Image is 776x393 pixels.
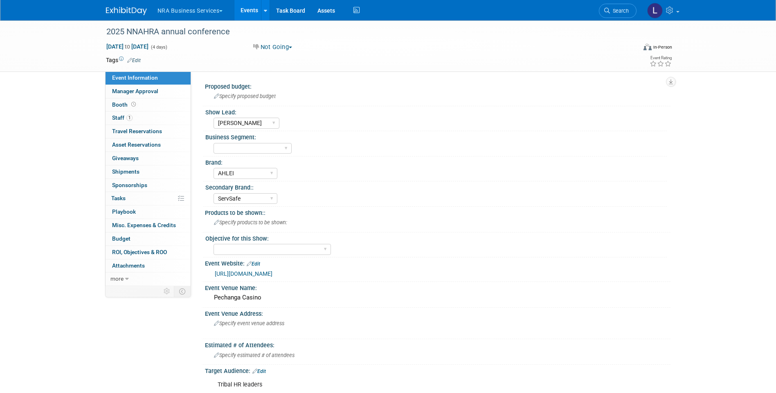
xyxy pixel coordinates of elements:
[112,182,147,188] span: Sponsorships
[214,320,284,326] span: Specify event venue address
[610,8,629,14] span: Search
[127,58,141,63] a: Edit
[112,128,162,134] span: Travel Reservations
[106,272,191,286] a: more
[112,114,133,121] span: Staff
[112,222,176,228] span: Misc. Expenses & Credits
[214,352,295,358] span: Specify estimated # of attendees
[106,43,149,50] span: [DATE] [DATE]
[106,165,191,179] a: Shipments
[106,259,191,272] a: Attachments
[106,125,191,138] a: Travel Reservations
[174,286,191,297] td: Toggle Event Tabs
[106,71,191,85] a: Event Information
[205,339,670,349] div: Estimated # of Attendees:
[106,7,147,15] img: ExhibitDay
[650,56,672,60] div: Event Rating
[110,275,124,282] span: more
[588,42,673,55] div: Event Format
[205,365,670,375] div: Target Audience:
[112,168,139,175] span: Shipments
[205,308,670,318] div: Event Venue Address:
[106,138,191,152] a: Asset Reservations
[106,85,191,98] a: Manager Approval
[106,246,191,259] a: ROI, Objectives & ROO
[126,115,133,121] span: 1
[205,282,670,292] div: Event Venue Name:
[106,98,191,112] a: Booth
[106,152,191,165] a: Giveaways
[106,112,191,125] a: Staff1
[212,377,580,393] div: Tribal HR leaders
[250,43,295,51] button: Not Going
[106,232,191,246] a: Budget
[205,106,667,116] div: Show Lead:
[653,44,672,50] div: In-Person
[214,219,287,226] span: Specify products to be shown:
[643,44,652,50] img: Format-Inperson.png
[211,291,664,304] div: Pechanga Casino
[112,262,145,269] span: Attachments
[112,155,139,161] span: Giveaways
[205,181,667,192] div: Secondary Brand::
[205,257,670,268] div: Event Website:
[205,232,667,243] div: Objective for this Show:
[106,192,191,205] a: Tasks
[252,368,266,374] a: Edit
[111,195,126,201] span: Tasks
[106,56,141,64] td: Tags
[112,101,137,108] span: Booth
[647,3,663,18] img: Liz Wannemacher
[112,235,130,242] span: Budget
[106,179,191,192] a: Sponsorships
[205,131,667,141] div: Business Segment:
[130,101,137,107] span: Booth not reserved yet
[215,270,272,277] a: [URL][DOMAIN_NAME]
[205,207,670,217] div: Products to be shown::
[112,141,161,148] span: Asset Reservations
[112,88,158,94] span: Manager Approval
[247,261,260,267] a: Edit
[214,93,276,99] span: Specify proposed budget
[599,4,637,18] a: Search
[205,156,667,167] div: Brand:
[112,208,136,215] span: Playbook
[150,45,167,50] span: (4 days)
[160,286,174,297] td: Personalize Event Tab Strip
[103,25,624,39] div: 2025 NNAHRA annual conference
[205,80,670,91] div: Proposed budget:
[124,43,131,50] span: to
[112,249,167,255] span: ROI, Objectives & ROO
[112,74,158,81] span: Event Information
[106,219,191,232] a: Misc. Expenses & Credits
[106,205,191,219] a: Playbook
